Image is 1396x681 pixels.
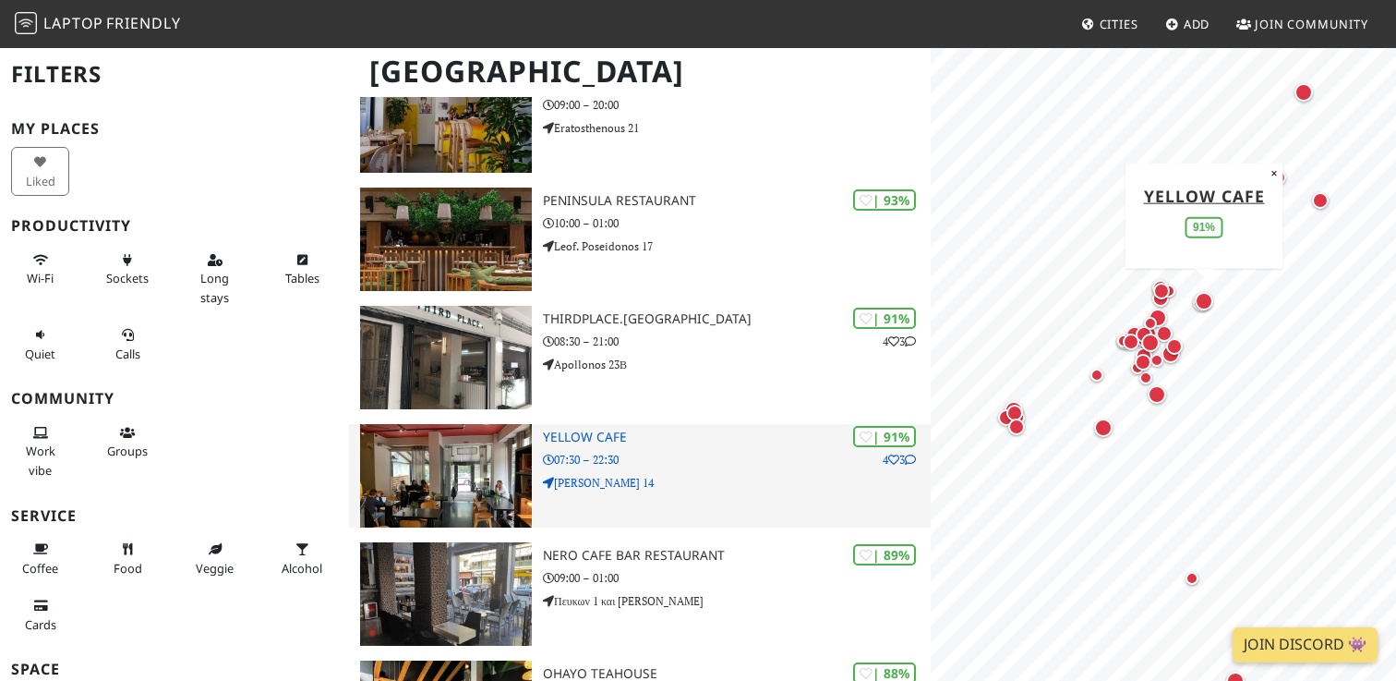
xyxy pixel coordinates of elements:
[543,333,931,350] p: 08:30 – 21:00
[11,46,338,103] h2: Filters
[543,569,931,587] p: 09:00 – 01:00
[1122,322,1148,348] div: Map marker
[186,245,244,312] button: Long stays
[1149,279,1173,303] div: Map marker
[543,592,931,610] p: Πευκων 1 και [PERSON_NAME]
[25,616,56,633] span: Credit cards
[1152,322,1176,346] div: Map marker
[349,306,931,409] a: Thirdplace.Athens | 91% 43 Thirdplace.[GEOGRAPHIC_DATA] 08:30 – 21:00 Apollonos 23Β
[349,424,931,528] a: Yellow Cafe | 91% 43 Yellow Cafe 07:30 – 22:30 [PERSON_NAME] 14
[883,451,916,468] p: 4 3
[106,13,180,33] span: Friendly
[1158,341,1184,367] div: Map marker
[543,311,931,327] h3: Thirdplace.[GEOGRAPHIC_DATA]
[273,534,331,583] button: Alcohol
[22,560,58,577] span: Coffee
[1265,163,1282,183] button: Close popup
[186,534,244,583] button: Veggie
[360,69,532,173] img: Ομπρέλα Cafe Brunch Bar
[1132,322,1156,347] div: Map marker
[1131,350,1155,374] div: Map marker
[1145,305,1171,331] div: Map marker
[543,548,931,564] h3: Nero Cafe Bar Restaurant
[1137,322,1161,346] div: Map marker
[349,542,931,646] a: Nero Cafe Bar Restaurant | 89% Nero Cafe Bar Restaurant 09:00 – 01:00 Πευκων 1 και [PERSON_NAME]
[11,245,69,294] button: Wi-Fi
[11,390,338,407] h3: Community
[853,426,916,447] div: | 91%
[15,12,37,34] img: LaptopFriendly
[1090,415,1116,441] div: Map marker
[285,270,319,286] span: Work-friendly tables
[99,418,157,467] button: Groups
[11,217,338,235] h3: Productivity
[11,661,338,678] h3: Space
[11,320,69,369] button: Quiet
[543,214,931,232] p: 10:00 – 01:00
[360,542,532,646] img: Nero Cafe Bar Restaurant
[1135,367,1157,389] div: Map marker
[355,46,927,97] h1: [GEOGRAPHIC_DATA]
[853,308,916,329] div: | 91%
[543,451,931,468] p: 07:30 – 22:30
[543,474,931,492] p: [PERSON_NAME] 14
[360,424,532,528] img: Yellow Cafe
[1255,16,1368,32] span: Join Community
[1291,79,1317,105] div: Map marker
[11,590,69,639] button: Cards
[543,356,931,373] p: Apollonos 23Β
[15,8,181,41] a: LaptopFriendly LaptopFriendly
[1185,216,1222,237] div: 91%
[543,237,931,255] p: Leof. Poseidonos 17
[99,245,157,294] button: Sockets
[196,560,234,577] span: Veggie
[1001,397,1027,423] div: Map marker
[115,346,140,362] span: Video/audio calls
[1126,357,1149,379] div: Map marker
[360,306,532,409] img: Thirdplace.Athens
[543,119,931,137] p: Eratosthenous 21
[43,13,103,33] span: Laptop
[1189,289,1215,315] div: Map marker
[107,443,148,459] span: Group tables
[853,544,916,565] div: | 89%
[1184,16,1210,32] span: Add
[1074,7,1146,41] a: Cities
[200,270,229,305] span: Long stays
[11,507,338,525] h3: Service
[26,443,55,478] span: People working
[1144,382,1170,407] div: Map marker
[1100,16,1138,32] span: Cities
[273,245,331,294] button: Tables
[282,560,322,577] span: Alcohol
[114,560,142,577] span: Food
[11,534,69,583] button: Coffee
[1158,7,1218,41] a: Add
[1229,7,1376,41] a: Join Community
[883,333,916,350] p: 4 3
[11,120,338,138] h3: My Places
[360,188,532,291] img: Peninsula Restaurant
[1119,330,1143,354] div: Map marker
[1113,330,1135,352] div: Map marker
[1005,415,1029,439] div: Map marker
[1144,184,1265,206] a: Yellow Cafe
[994,406,1018,430] div: Map marker
[1191,288,1217,314] div: Map marker
[853,189,916,211] div: | 93%
[11,418,69,485] button: Work vibe
[1003,401,1027,425] div: Map marker
[1146,349,1168,371] div: Map marker
[1162,334,1186,359] div: Map marker
[543,430,931,445] h3: Yellow Cafe
[25,346,55,362] span: Quiet
[1086,364,1108,386] div: Map marker
[1113,329,1137,353] div: Map marker
[1139,312,1161,334] div: Map marker
[543,193,931,209] h3: Peninsula Restaurant
[99,534,157,583] button: Food
[1149,276,1173,300] div: Map marker
[99,320,157,369] button: Calls
[1137,330,1163,356] div: Map marker
[106,270,149,286] span: Power sockets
